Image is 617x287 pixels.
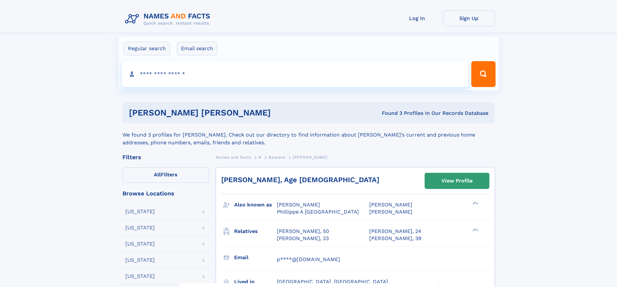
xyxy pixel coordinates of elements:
img: Logo Names and Facts [122,10,216,28]
div: We found 3 profiles for [PERSON_NAME]. Check out our directory to find information about [PERSON_... [122,123,495,147]
div: [US_STATE] [125,225,155,230]
div: [US_STATE] [125,258,155,263]
h3: Relatives [234,226,277,237]
span: [PERSON_NAME] [293,155,327,160]
div: [US_STATE] [125,209,155,214]
div: Browse Locations [122,191,209,196]
button: Search Button [471,61,495,87]
span: B [258,155,261,160]
label: Email search [177,42,217,55]
span: [GEOGRAPHIC_DATA], [GEOGRAPHIC_DATA] [277,279,388,285]
div: ❯ [471,201,479,205]
div: Filters [122,154,209,160]
a: B [258,153,261,161]
a: Names and Facts [216,153,251,161]
h3: Also known as [234,199,277,210]
input: search input [122,61,469,87]
div: [US_STATE] [125,274,155,279]
span: [PERSON_NAME] [277,202,320,208]
label: Regular search [124,42,170,55]
a: Sign Up [443,10,495,26]
div: ❯ [471,227,479,232]
h1: [PERSON_NAME] [PERSON_NAME] [129,109,326,117]
a: [PERSON_NAME], 50 [277,228,329,235]
label: Filters [122,167,209,183]
div: Found 3 Profiles In Our Records Database [326,110,488,117]
span: [PERSON_NAME] [369,202,412,208]
span: Bassene [269,155,285,160]
a: [PERSON_NAME], 24 [369,228,421,235]
span: [PERSON_NAME] [369,209,412,215]
a: View Profile [425,173,489,189]
a: Bassene [269,153,285,161]
div: View Profile [441,173,473,188]
a: [PERSON_NAME], 23 [277,235,329,242]
a: [PERSON_NAME], Age [DEMOGRAPHIC_DATA] [221,176,379,184]
span: All [154,171,161,178]
a: [PERSON_NAME], 39 [369,235,421,242]
a: Log In [391,10,443,26]
div: [US_STATE] [125,241,155,247]
span: Phillippe A [GEOGRAPHIC_DATA] [277,209,359,215]
h3: Email [234,252,277,263]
